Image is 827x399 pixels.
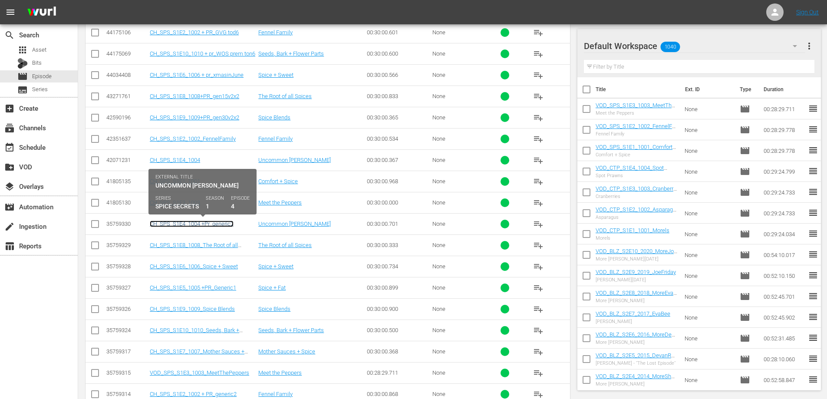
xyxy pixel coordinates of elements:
span: Episode [740,270,750,281]
a: CH_SPS_S1E3_1003 [150,199,200,206]
a: VOD_SPS_S1E2_1002_FennelFamily [596,123,675,136]
span: playlist_add [533,304,544,314]
div: 00:30:00.500 [367,327,429,333]
div: [PERSON_NAME][DATE] [596,277,676,283]
a: CH_SPS_S1E4_1004 +Pr_generic2 [150,221,234,227]
a: VOD_BLZ_S2E9_2019_JoeFriday [596,269,676,275]
div: Default Workspace [584,34,805,58]
a: Spice + Fat [258,284,286,291]
span: Episode [17,71,28,82]
a: Mother Sauces + Spice [258,348,315,355]
a: Meet the Peppers [258,369,302,376]
a: Sign Out [796,9,819,16]
div: 41805130 [106,199,147,206]
span: playlist_add [533,325,544,336]
span: Schedule [4,142,15,153]
div: 00:30:00.600 [367,50,429,57]
a: CH_SPS_S1E8_1008+PR_gen15v2x2 [150,93,239,99]
div: Morels [596,235,669,241]
span: Episode [740,125,750,135]
span: playlist_add [533,198,544,208]
div: Cranberries [596,194,678,199]
span: Reports [4,241,15,251]
button: playlist_add [528,129,549,149]
td: None [681,119,737,140]
div: None [432,114,482,121]
a: VOD_BLZ_S2E5_2015_DevanRajkumarTheLostEpisode [596,352,675,365]
div: More [PERSON_NAME] [596,298,678,303]
a: CH_SPS_S1E10_1010_Seeds, Bark + Flower Parts [150,327,243,340]
span: Episode [740,250,750,260]
div: 42351637 [106,135,147,142]
td: 00:29:24.799 [760,161,808,182]
a: VOD_CTP_S1E2_1002_Asparagus [596,206,676,219]
span: reorder [808,103,818,114]
span: playlist_add [533,219,544,229]
span: Series [17,85,28,95]
span: Episode [740,333,750,343]
td: None [681,182,737,203]
div: None [432,242,482,248]
td: None [681,328,737,349]
div: 00:30:00.701 [367,221,429,227]
a: CH_SPS_S1E7_1007_Mother Sauces + Spice [150,348,248,361]
div: 00:30:00.968 [367,178,429,185]
span: VOD [4,162,15,172]
div: Bits [17,58,28,69]
span: playlist_add [533,346,544,357]
span: Overlays [4,181,15,192]
div: None [432,50,482,57]
div: [PERSON_NAME] - "The Lost Episode" [596,360,678,366]
button: playlist_add [528,171,549,192]
td: None [681,99,737,119]
span: reorder [808,312,818,322]
td: None [681,369,737,390]
a: VOD_BLZ_S2E6_2016_MoreDevanRajkumar [596,331,677,344]
button: playlist_add [528,192,549,213]
span: reorder [808,249,818,260]
span: Episode [740,166,750,177]
div: None [432,221,482,227]
span: playlist_add [533,176,544,187]
a: Fennel Family [258,29,293,36]
div: 35759317 [106,348,147,355]
span: Asset [17,45,28,55]
span: Episode [740,145,750,156]
td: None [681,224,737,244]
button: playlist_add [528,43,549,64]
td: None [681,265,737,286]
span: Ingestion [4,221,15,232]
td: 00:52:31.485 [760,328,808,349]
td: 00:29:24.034 [760,224,808,244]
a: Spice Blends [258,306,290,312]
td: 00:29:24.733 [760,203,808,224]
div: 00:30:00.367 [367,157,429,163]
div: 00:30:00.368 [367,348,429,355]
td: 00:28:29.711 [760,99,808,119]
button: playlist_add [528,363,549,383]
div: 35759326 [106,306,147,312]
button: playlist_add [528,150,549,171]
div: 35759327 [106,284,147,291]
a: CH_SPS_S1E2_1002 + PR_generic2 [150,391,237,397]
td: None [681,140,737,161]
button: playlist_add [528,65,549,86]
td: None [681,307,737,328]
button: playlist_add [528,22,549,43]
div: 00:30:00.534 [367,135,429,142]
div: None [432,263,482,270]
div: None [432,306,482,312]
td: 00:52:10.150 [760,265,808,286]
a: Spice Blends [258,114,290,121]
span: reorder [808,291,818,301]
span: playlist_add [533,283,544,293]
div: 00:30:00.365 [367,114,429,121]
a: CH_SPS_S1E10_1010 + pr_WOS prem ton6 [150,50,255,57]
a: VOD_SPS_S1E1_1001_Comfort&Spice [596,144,676,157]
a: Comfort + Spice [258,178,298,185]
div: None [432,135,482,142]
button: playlist_add [528,299,549,320]
div: More [PERSON_NAME][DATE] [596,256,678,262]
span: playlist_add [533,155,544,165]
button: playlist_add [528,320,549,341]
